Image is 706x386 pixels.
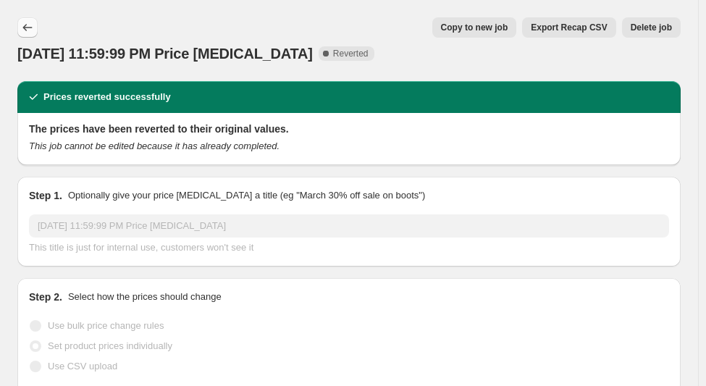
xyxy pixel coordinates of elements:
span: Reverted [333,48,369,59]
input: 30% off holiday sale [29,214,669,238]
span: This title is just for internal use, customers won't see it [29,242,253,253]
p: Optionally give your price [MEDICAL_DATA] a title (eg "March 30% off sale on boots") [68,188,425,203]
h2: Step 2. [29,290,62,304]
span: [DATE] 11:59:99 PM Price [MEDICAL_DATA] [17,46,313,62]
h2: The prices have been reverted to their original values. [29,122,669,136]
button: Delete job [622,17,681,38]
h2: Step 1. [29,188,62,203]
span: Delete job [631,22,672,33]
span: Use CSV upload [48,361,117,372]
span: Use bulk price change rules [48,320,164,331]
span: Copy to new job [441,22,508,33]
button: Copy to new job [432,17,517,38]
button: Export Recap CSV [522,17,615,38]
i: This job cannot be edited because it has already completed. [29,140,280,151]
button: Price change jobs [17,17,38,38]
p: Select how the prices should change [68,290,222,304]
span: Export Recap CSV [531,22,607,33]
h2: Prices reverted successfully [43,90,171,104]
span: Set product prices individually [48,340,172,351]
